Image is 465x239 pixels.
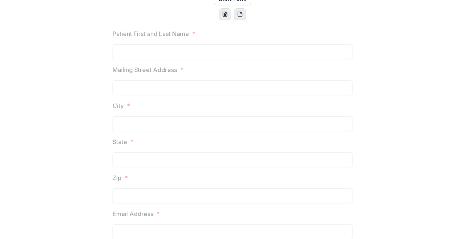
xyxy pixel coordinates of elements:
[112,65,177,74] p: Mailing Street Address
[112,29,189,38] p: Patient First and Last Name
[219,8,231,20] button: word-download
[112,173,121,182] p: Zip
[234,8,246,20] button: pdf-download
[112,209,153,218] p: Email Address
[112,137,127,146] p: State
[112,101,124,110] p: City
